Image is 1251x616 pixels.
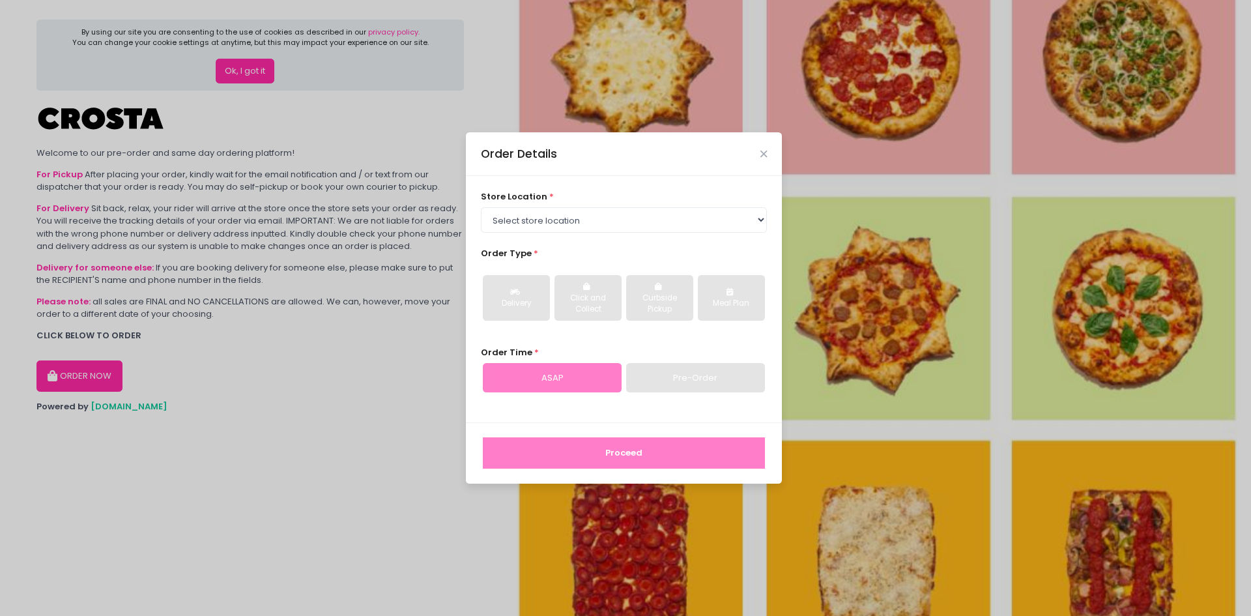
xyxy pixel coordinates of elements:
button: Close [760,151,767,157]
span: Order Time [481,346,532,359]
button: Meal Plan [698,275,765,321]
div: Click and Collect [564,293,612,315]
button: Click and Collect [554,275,622,321]
span: Order Type [481,247,532,259]
div: Delivery [492,298,541,310]
button: Curbside Pickup [626,275,693,321]
button: Delivery [483,275,550,321]
div: Order Details [481,145,557,162]
div: Curbside Pickup [635,293,684,315]
div: Meal Plan [707,298,756,310]
span: store location [481,190,547,203]
button: Proceed [483,437,765,469]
